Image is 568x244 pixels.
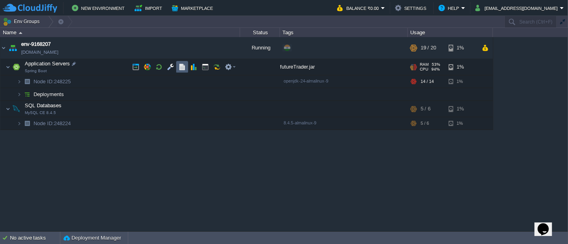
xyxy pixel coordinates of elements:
img: AMDAwAAAACH5BAEAAAAALAAAAAABAAEAAAICRAEAOw== [17,88,22,100]
a: Application ServersSpring Boot [24,61,71,67]
button: Deployment Manager [64,234,121,242]
img: AMDAwAAAACH5BAEAAAAALAAAAAABAAEAAAICRAEAOw== [0,37,7,59]
div: 1% [449,75,475,88]
img: AMDAwAAAACH5BAEAAAAALAAAAAABAAEAAAICRAEAOw== [11,101,22,117]
span: SQL Databases [24,102,63,109]
iframe: chat widget [534,212,560,236]
img: AMDAwAAAACH5BAEAAAAALAAAAAABAAEAAAICRAEAOw== [19,32,22,34]
div: 5 / 6 [421,117,429,130]
img: AMDAwAAAACH5BAEAAAAALAAAAAABAAEAAAICRAEAOw== [6,59,10,75]
img: AMDAwAAAACH5BAEAAAAALAAAAAABAAEAAAICRAEAOw== [22,117,33,130]
div: Status [240,28,280,37]
span: 53% [432,62,440,67]
span: RAM [420,62,429,67]
span: 94% [431,67,440,72]
span: openjdk-24-almalinux-9 [284,79,328,83]
div: 14 / 14 [421,75,434,88]
img: AMDAwAAAACH5BAEAAAAALAAAAAABAAEAAAICRAEAOw== [11,59,22,75]
div: 1% [449,37,475,59]
span: CPU [420,67,428,72]
a: [DOMAIN_NAME] [21,48,58,56]
img: AMDAwAAAACH5BAEAAAAALAAAAAABAAEAAAICRAEAOw== [7,37,18,59]
span: Node ID: [34,79,54,85]
button: Env Groups [3,16,42,27]
a: Deployments [33,91,65,98]
a: Node ID:248224 [33,120,72,127]
div: futureTrader.jar [280,59,408,75]
button: Help [439,3,461,13]
button: New Environment [72,3,127,13]
span: 248224 [33,120,72,127]
div: Tags [280,28,407,37]
button: [EMAIL_ADDRESS][DOMAIN_NAME] [475,3,560,13]
div: 1% [449,117,475,130]
span: Spring Boot [25,69,47,73]
div: Usage [408,28,493,37]
img: AMDAwAAAACH5BAEAAAAALAAAAAABAAEAAAICRAEAOw== [22,88,33,100]
div: 19 / 20 [421,37,436,59]
img: CloudJiffy [3,3,57,13]
div: 5 / 6 [421,101,431,117]
span: Node ID: [34,120,54,126]
span: 8.4.5-almalinux-9 [284,120,316,125]
img: AMDAwAAAACH5BAEAAAAALAAAAAABAAEAAAICRAEAOw== [17,117,22,130]
span: MySQL CE 8.4.5 [25,110,56,115]
span: Application Servers [24,60,71,67]
img: AMDAwAAAACH5BAEAAAAALAAAAAABAAEAAAICRAEAOw== [17,75,22,88]
div: 1% [449,59,475,75]
button: Marketplace [172,3,215,13]
a: Node ID:248225 [33,78,72,85]
a: env-9168207 [21,40,51,48]
img: AMDAwAAAACH5BAEAAAAALAAAAAABAAEAAAICRAEAOw== [22,75,33,88]
button: Import [135,3,165,13]
button: Balance ₹0.00 [337,3,381,13]
a: SQL DatabasesMySQL CE 8.4.5 [24,102,63,108]
div: 1% [449,101,475,117]
div: Running [240,37,280,59]
div: Name [1,28,240,37]
span: 248225 [33,78,72,85]
button: Settings [395,3,429,13]
img: AMDAwAAAACH5BAEAAAAALAAAAAABAAEAAAICRAEAOw== [6,101,10,117]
